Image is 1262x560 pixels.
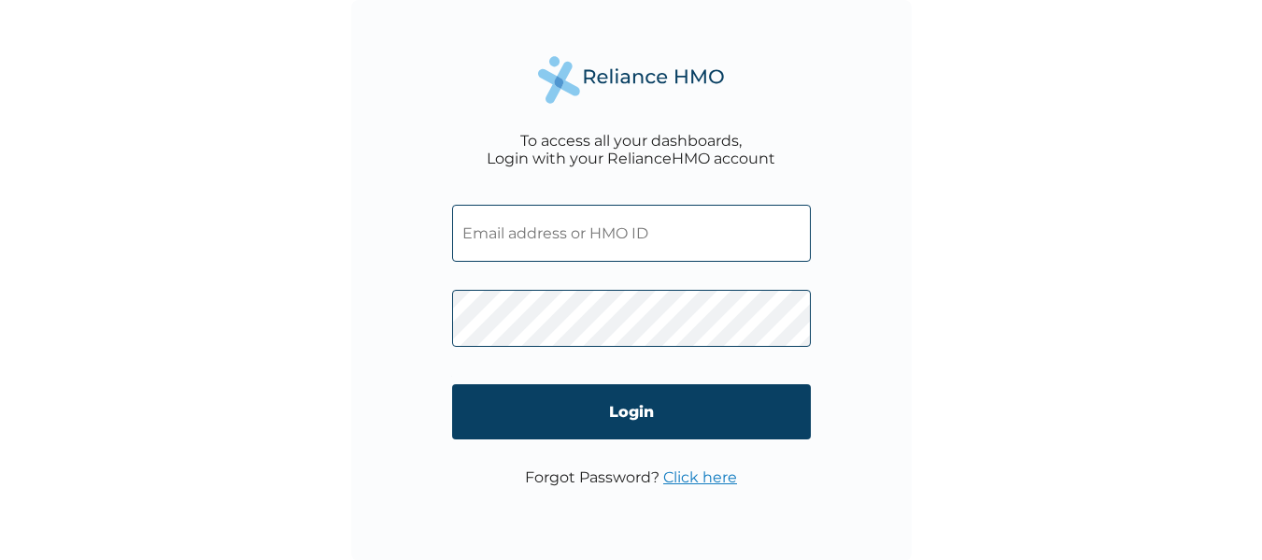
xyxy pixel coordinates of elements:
[538,56,725,104] img: Reliance Health's Logo
[663,468,737,486] a: Click here
[452,205,811,262] input: Email address or HMO ID
[525,468,737,486] p: Forgot Password?
[487,132,775,167] div: To access all your dashboards, Login with your RelianceHMO account
[452,384,811,439] input: Login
